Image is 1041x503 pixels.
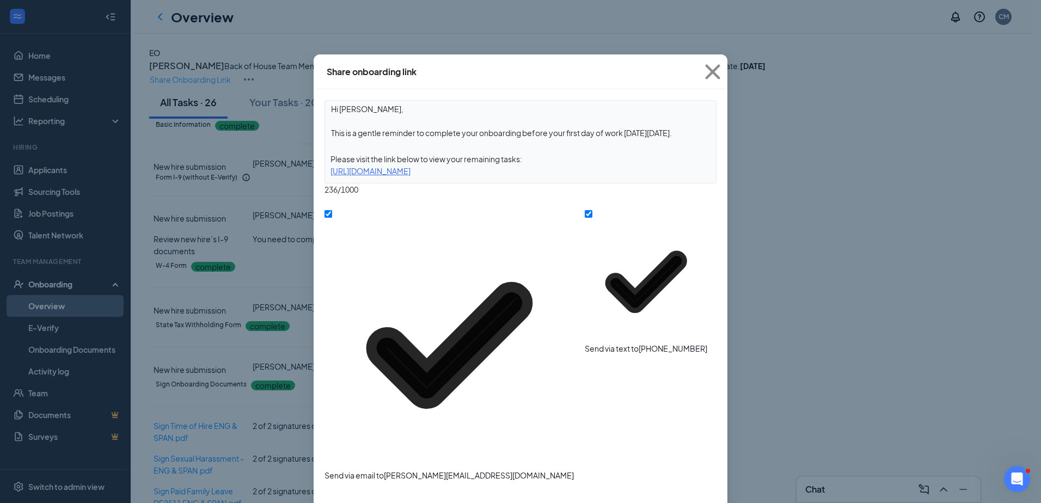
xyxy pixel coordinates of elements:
[324,470,574,480] span: Send via email to [PERSON_NAME][EMAIL_ADDRESS][DOMAIN_NAME]
[324,183,717,195] div: 236 / 1000
[1004,466,1030,492] iframe: Intercom live chat
[585,220,707,343] svg: Checkmark
[324,210,332,218] input: Send via email to[PERSON_NAME][EMAIL_ADDRESS][DOMAIN_NAME]
[324,220,574,470] svg: Checkmark
[325,153,716,165] div: Please visit the link below to view your remaining tasks:
[327,66,417,78] div: Share onboarding link
[585,343,707,353] span: Send via text to [PHONE_NUMBER]
[325,101,716,141] textarea: Hi [PERSON_NAME], This is a gentle reminder to complete your onboarding before your first day of ...
[325,165,716,177] div: [URL][DOMAIN_NAME]
[698,54,727,89] button: Close
[585,210,592,218] input: Send via text to[PHONE_NUMBER]
[698,57,727,87] svg: Cross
